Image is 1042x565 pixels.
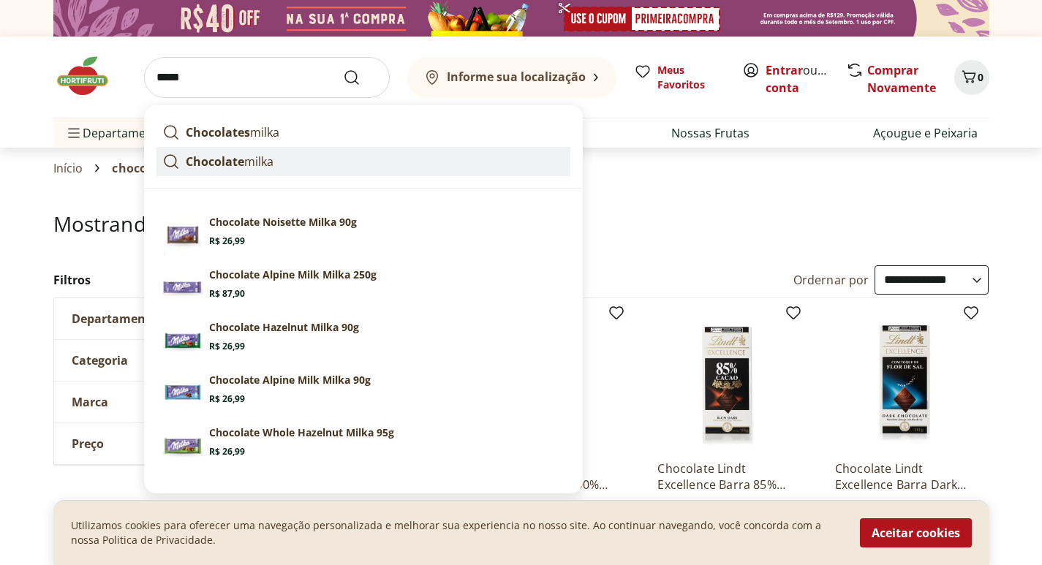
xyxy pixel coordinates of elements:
[53,54,127,98] img: Hortifruti
[53,265,274,295] h2: Filtros
[186,153,273,170] p: milka
[835,460,974,493] a: Chocolate Lindt Excellence Barra Dark Flor de Sal 100g
[209,373,371,387] p: Chocolate Alpine Milk Milka 90g
[72,311,158,326] span: Departamento
[156,262,570,314] a: Chocolate Alpine Milk Milka 250gChocolate Alpine Milk Milka 250gR$ 87,90
[186,124,250,140] strong: Chocolates
[343,69,378,86] button: Submit Search
[112,162,205,175] span: chocolate barra
[657,310,796,449] img: Chocolate Lindt Excellence Barra 85% Dark 100g
[766,61,831,96] span: ou
[54,298,273,339] button: Departamento
[162,268,203,308] img: Chocolate Alpine Milk Milka 250g
[793,272,869,288] label: Ordernar por
[835,310,974,449] img: Chocolate Lindt Excellence Barra Dark Flor de Sal 100g
[209,393,245,405] span: R$ 26,99
[72,395,108,409] span: Marca
[209,235,245,247] span: R$ 26,99
[144,57,390,98] input: search
[54,340,273,381] button: Categoria
[954,60,989,95] button: Carrinho
[162,373,203,414] img: Chocolate Alpine Milk Milka 90g
[407,57,616,98] button: Informe sua localização
[162,320,203,361] img: Chocolate Hazelnut Milka 90g
[657,63,725,92] span: Meus Favoritos
[162,215,203,256] img: Chocolate Noisette Milka 90g
[162,425,203,466] img: Chocolate Whole Hazelnut Milka 95g
[209,320,359,335] p: Chocolate Hazelnut Milka 90g
[209,425,394,440] p: Chocolate Whole Hazelnut Milka 95g
[657,460,796,493] a: Chocolate Lindt Excellence Barra 85% Dark 100g
[186,153,244,170] strong: Chocolate
[53,162,83,175] a: Início
[156,209,570,262] a: Chocolate Noisette Milka 90gChocolate Noisette Milka 90gR$ 26,99
[209,268,377,282] p: Chocolate Alpine Milk Milka 250g
[447,69,586,85] b: Informe sua localização
[72,436,104,451] span: Preço
[156,314,570,367] a: Chocolate Hazelnut Milka 90gChocolate Hazelnut Milka 90gR$ 26,99
[634,63,725,92] a: Meus Favoritos
[867,62,936,96] a: Comprar Novamente
[156,118,570,147] a: Chocolatesmilka
[209,288,245,300] span: R$ 87,90
[873,124,978,142] a: Açougue e Peixaria
[53,212,989,235] h1: Mostrando resultados para:
[72,353,128,368] span: Categoria
[766,62,803,78] a: Entrar
[65,115,170,151] span: Departamentos
[54,423,273,464] button: Preço
[156,420,570,472] a: Chocolate Whole Hazelnut Milka 95gChocolate Whole Hazelnut Milka 95gR$ 26,99
[766,62,846,96] a: Criar conta
[671,124,750,142] a: Nossas Frutas
[860,518,972,547] button: Aceitar cookies
[209,215,357,230] p: Chocolate Noisette Milka 90g
[156,147,570,176] a: Chocolatemilka
[65,115,83,151] button: Menu
[156,367,570,420] a: Chocolate Alpine Milk Milka 90gChocolate Alpine Milk Milka 90gR$ 26,99
[71,518,842,547] p: Utilizamos cookies para oferecer uma navegação personalizada e melhorar sua experiencia no nosso ...
[186,124,279,141] p: milka
[209,446,245,458] span: R$ 26,99
[54,382,273,422] button: Marca
[978,70,984,84] span: 0
[209,341,245,352] span: R$ 26,99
